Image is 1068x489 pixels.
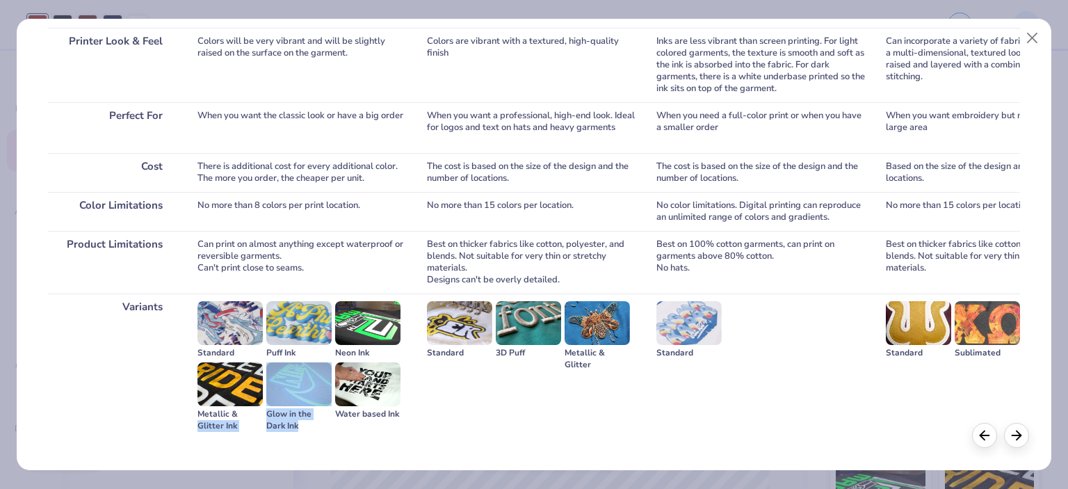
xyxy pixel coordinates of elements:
div: When you need a full-color print or when you have a smaller order [656,102,865,153]
img: Standard [886,301,951,345]
img: Standard [197,301,263,345]
div: Printer Look & Feel [48,28,177,102]
div: Standard [197,347,263,359]
div: Puff Ink [266,347,332,359]
div: Best on 100% cotton garments, can print on garments above 80% cotton. No hats. [656,231,865,294]
img: Metallic & Glitter [565,301,630,345]
div: Standard [886,347,951,359]
img: Neon Ink [335,301,400,345]
div: No more than 8 colors per print location. [197,192,406,231]
div: No color limitations. Digital printing can reproduce an unlimited range of colors and gradients. [656,192,865,231]
div: Standard [427,347,492,359]
div: Metallic & Glitter Ink [197,408,263,432]
div: Water based Ink [335,408,400,420]
img: Glow in the Dark Ink [266,362,332,406]
div: When you want a professional, high-end look. Ideal for logos and text on hats and heavy garments [427,102,636,153]
div: Standard [656,347,722,359]
div: Colors are vibrant with a textured, high-quality finish [427,28,636,102]
div: Product Limitations [48,231,177,294]
div: Colors will be very vibrant and will be slightly raised on the surface on the garment. [197,28,406,102]
img: Puff Ink [266,301,332,345]
div: When you want the classic look or have a big order [197,102,406,153]
img: Standard [427,301,492,345]
img: Water based Ink [335,362,400,406]
img: Sublimated [955,301,1020,345]
div: Variants [48,294,177,439]
div: Can print on almost anything except waterproof or reversible garments. Can't print close to seams. [197,231,406,294]
div: Inks are less vibrant than screen printing. For light colored garments, the texture is smooth and... [656,28,865,102]
div: 3D Puff [496,347,561,359]
img: 3D Puff [496,301,561,345]
img: Standard [656,301,722,345]
div: Cost [48,153,177,192]
div: The cost is based on the size of the design and the number of locations. [656,153,865,192]
div: Neon Ink [335,347,400,359]
div: The cost is based on the size of the design and the number of locations. [427,153,636,192]
div: There is additional cost for every additional color. The more you order, the cheaper per unit. [197,153,406,192]
div: Sublimated [955,347,1020,359]
div: Metallic & Glitter [565,347,630,371]
div: Perfect For [48,102,177,153]
div: Glow in the Dark Ink [266,408,332,432]
button: Close [1019,25,1046,51]
div: Best on thicker fabrics like cotton, polyester, and blends. Not suitable for very thin or stretch... [427,231,636,294]
div: No more than 15 colors per location. [427,192,636,231]
img: Metallic & Glitter Ink [197,362,263,406]
div: Color Limitations [48,192,177,231]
